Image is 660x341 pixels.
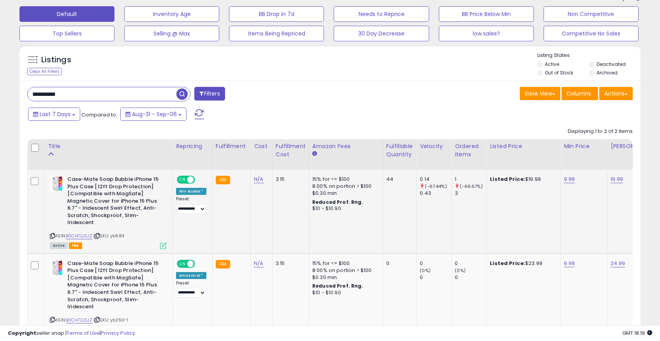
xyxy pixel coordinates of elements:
button: Items Being Repriced [229,26,324,41]
span: | SKU: yb260-1 [93,317,128,323]
div: Fulfillment Cost [276,142,306,159]
b: Reduced Prof. Rng. [312,283,363,289]
button: BB Price Below Min [439,6,534,22]
span: ON [178,260,187,267]
a: Privacy Policy [101,329,135,337]
button: Inventory Age [124,6,219,22]
small: (-67.44%) [425,183,447,189]
button: Filters [194,87,225,101]
small: (0%) [420,267,431,274]
button: Aug-31 - Sep-06 [120,108,187,121]
div: 3 [455,190,486,197]
button: Default [19,6,114,22]
div: $0.30 min [312,190,377,197]
div: Listed Price [490,142,557,150]
div: 8.00% on portion > $100 [312,267,377,274]
a: 19.99 [611,175,623,183]
div: 0 [420,260,451,267]
div: $0.30 min [312,274,377,281]
b: Listed Price: [490,260,525,267]
span: 2025-09-14 18:19 GMT [622,329,652,337]
button: Last 7 Days [28,108,80,121]
button: Needs to Reprice [334,6,429,22]
div: Preset: [176,281,206,298]
h5: Listings [41,55,71,65]
div: 0.14 [420,176,451,183]
div: $23.99 [490,260,554,267]
div: Fulfillable Quantity [386,142,413,159]
div: 15% for <= $100 [312,260,377,267]
span: ON [178,177,187,183]
div: Win BuyBox * [176,188,206,195]
label: Archived [597,69,618,76]
label: Deactivated [597,61,626,67]
div: seller snap | | [8,330,135,337]
div: Cost [254,142,269,150]
div: Amazon AI * [176,272,206,279]
div: $10 - $10.90 [312,205,377,212]
small: FBA [216,176,230,184]
a: Terms of Use [67,329,100,337]
span: Last 7 Days [40,110,70,118]
div: ASIN: [50,176,167,248]
div: Clear All Filters [27,68,62,75]
img: 41FVaBvIZWL._SL40_.jpg [50,260,65,276]
p: Listing States: [537,52,641,59]
button: BB Drop in 7d [229,6,324,22]
span: Compared to: [81,111,117,118]
div: 15% for <= $100 [312,176,377,183]
a: 9.99 [564,260,575,267]
span: Aug-31 - Sep-06 [132,110,177,118]
div: Fulfillment [216,142,247,150]
div: 0 [455,274,486,281]
label: Active [545,61,559,67]
span: | SKU: yb684 [93,233,124,239]
div: $10 - $10.90 [312,290,377,296]
span: FBA [69,242,82,249]
button: 30 Day Decrease [334,26,429,41]
span: All listings currently available for purchase on Amazon [50,242,68,249]
b: Case-Mate Soap Bubble iPhone 15 Plus Case [12ft Drop Protection] [Compatible with MagSafe] Magnet... [67,260,162,313]
button: Competitive No Sales [544,26,639,41]
div: Displaying 1 to 2 of 2 items [568,128,633,135]
span: Columns [567,90,591,97]
button: Top Sellers [19,26,114,41]
label: Out of Stock [545,69,573,76]
div: Min Price [564,142,604,150]
div: 1 [455,176,486,183]
span: OFF [194,177,206,183]
div: Amazon Fees [312,142,380,150]
div: 0.43 [420,190,451,197]
div: Preset: [176,196,206,214]
div: Title [48,142,169,150]
button: low sales? [439,26,534,41]
a: 9.99 [564,175,575,183]
div: Repricing [176,142,209,150]
div: 3.15 [276,260,303,267]
b: Case-Mate Soap Bubble iPhone 15 Plus Case [12ft Drop Protection] [Compatible with MagSafe] Magnet... [67,176,162,228]
small: (-66.67%) [460,183,482,189]
div: 3.15 [276,176,303,183]
button: Non Competitive [544,6,639,22]
div: 8.00% on portion > $100 [312,183,377,190]
small: FBA [216,260,230,269]
button: Columns [561,87,598,100]
div: Ordered Items [455,142,483,159]
small: (0%) [455,267,466,274]
div: 0 [455,260,486,267]
div: 0 [386,260,410,267]
button: Actions [599,87,633,100]
a: N/A [254,260,263,267]
a: B0CHT2JSJZ [66,317,92,323]
div: Velocity [420,142,448,150]
strong: Copyright [8,329,36,337]
button: Save View [520,87,560,100]
div: 0 [420,274,451,281]
div: [PERSON_NAME] [611,142,657,150]
a: 24.99 [611,260,625,267]
a: B0CHT2JSJZ [66,233,92,239]
button: Selling @ Max [124,26,219,41]
small: Amazon Fees. [312,150,317,157]
img: 41FVaBvIZWL._SL40_.jpg [50,176,65,191]
div: $19.99 [490,176,554,183]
